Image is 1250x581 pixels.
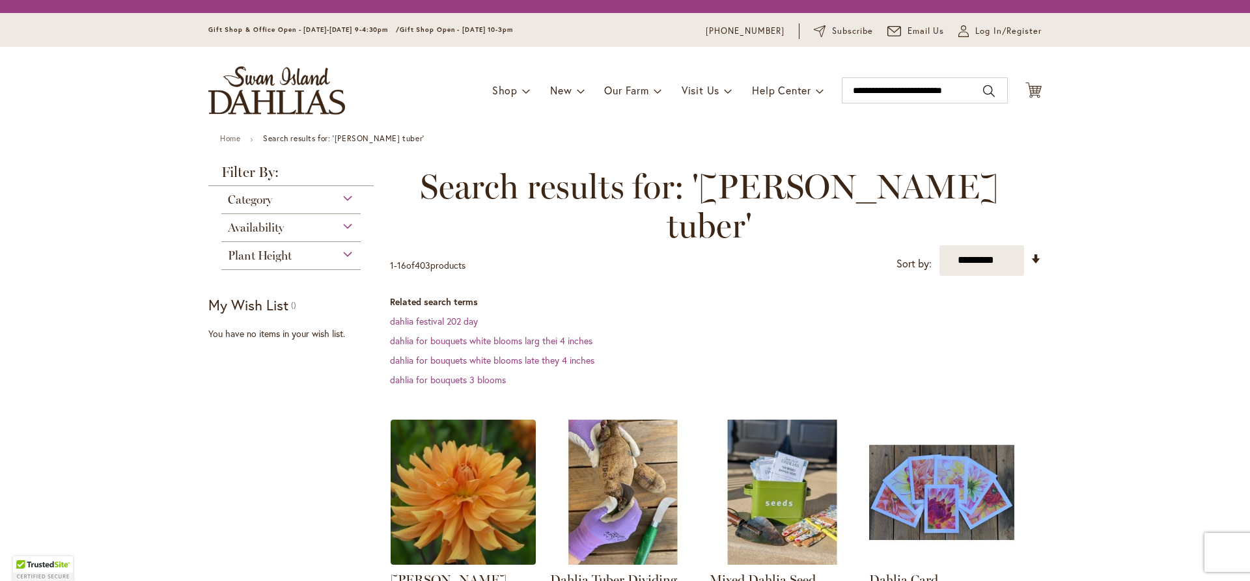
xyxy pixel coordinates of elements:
label: Sort by: [896,252,932,276]
a: Email Us [887,25,945,38]
span: Log In/Register [975,25,1042,38]
span: New [550,83,572,97]
img: ANDREW CHARLES [391,420,536,565]
span: Availability [228,221,284,235]
a: Group shot of Dahlia Cards [869,555,1014,567]
span: Search results for: '[PERSON_NAME] tuber' [390,167,1029,245]
a: Dahlia Tuber Dividing Knife [550,555,695,567]
img: Mixed Dahlia Seed [710,420,855,565]
span: Gift Shop & Office Open - [DATE]-[DATE] 9-4:30pm / [208,25,400,34]
a: dahlia for bouquets white blooms larg thei 4 inches [390,334,592,347]
span: 403 [415,259,430,271]
dt: Related search terms [390,295,1042,308]
button: Search [983,81,995,101]
a: dahlia for bouquets 3 blooms [390,373,506,386]
span: 1 [390,259,394,271]
span: Email Us [908,25,945,38]
span: Shop [492,83,518,97]
img: Group shot of Dahlia Cards [869,420,1014,565]
a: store logo [208,66,345,115]
a: Mixed Dahlia Seed [710,555,855,567]
span: Category [228,193,272,207]
a: dahlia for bouquets white blooms late they 4 inches [390,354,594,366]
a: [PHONE_NUMBER] [706,25,785,38]
p: - of products [390,255,465,276]
strong: My Wish List [208,295,288,314]
span: Gift Shop Open - [DATE] 10-3pm [400,25,513,34]
span: 16 [397,259,406,271]
a: Home [220,133,240,143]
span: Help Center [752,83,811,97]
span: Subscribe [832,25,873,38]
a: dahlia festival 202 day [390,315,478,327]
strong: Filter By: [208,165,374,186]
span: Visit Us [682,83,719,97]
a: Log In/Register [958,25,1042,38]
span: Our Farm [604,83,648,97]
div: You have no items in your wish list. [208,327,382,340]
iframe: Launch Accessibility Center [10,535,46,571]
a: ANDREW CHARLES [391,555,536,567]
strong: Search results for: '[PERSON_NAME] tuber' [263,133,424,143]
a: Subscribe [814,25,873,38]
span: Plant Height [228,249,292,263]
img: Dahlia Tuber Dividing Knife [550,420,695,565]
